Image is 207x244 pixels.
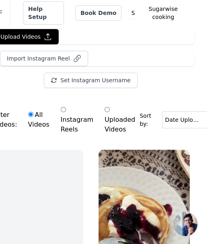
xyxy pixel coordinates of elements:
[23,1,64,25] a: Help Setup
[104,105,135,135] label: Uploaded Videos
[44,73,137,88] button: Set Instagram Username
[75,5,121,21] a: Book Demo
[138,2,188,24] p: Sugarwise cooking
[173,212,197,236] a: Open chat
[131,10,135,16] text: S
[60,105,94,135] label: Instagram Reels
[28,110,50,130] label: All Videos
[61,107,66,112] input: Instagram Reels
[128,2,188,24] button: S Sugarwise cooking
[28,112,33,117] input: All Videos
[105,107,110,112] input: Uploaded Videos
